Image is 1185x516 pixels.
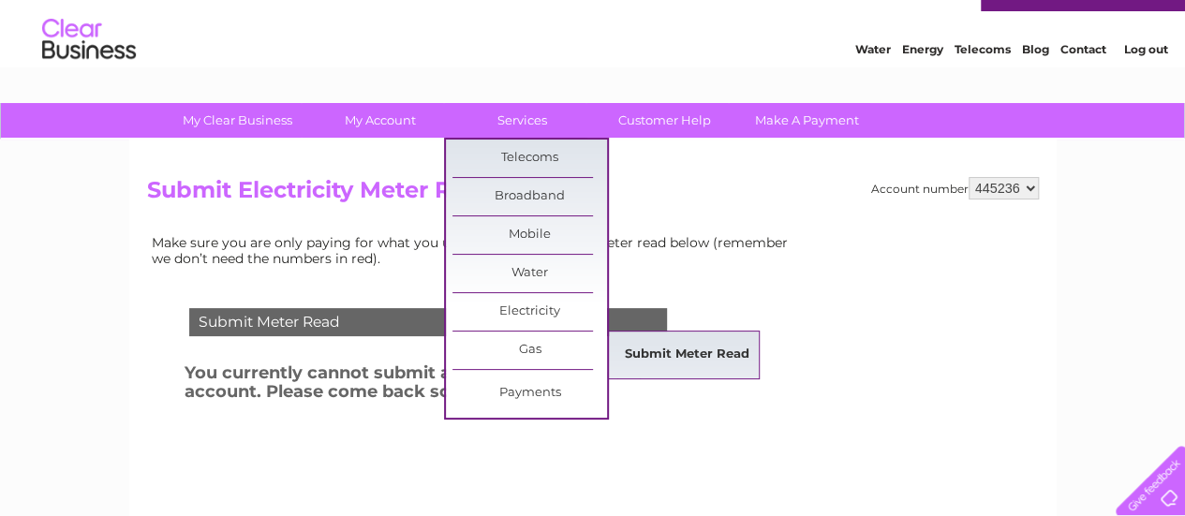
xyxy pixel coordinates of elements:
a: Water [452,255,607,292]
a: Make A Payment [730,103,884,138]
a: Services [445,103,600,138]
a: My Account [303,103,457,138]
a: My Clear Business [160,103,315,138]
a: Water [855,80,891,94]
a: Broadband [452,178,607,215]
a: Energy [902,80,943,94]
div: Clear Business is a trading name of Verastar Limited (registered in [GEOGRAPHIC_DATA] No. 3667643... [151,10,1036,91]
h2: Submit Electricity Meter Read [147,177,1039,213]
a: Telecoms [955,80,1011,94]
a: Electricity [452,293,607,331]
a: Customer Help [587,103,742,138]
h3: You currently cannot submit a meter reading on this account. Please come back soon! [185,360,717,411]
div: Account number [871,177,1039,199]
img: logo.png [41,49,137,106]
a: Mobile [452,216,607,254]
a: Contact [1060,80,1106,94]
a: Telecoms [452,140,607,177]
a: Log out [1123,80,1167,94]
a: Blog [1022,80,1049,94]
div: Submit Meter Read [189,308,667,336]
td: Make sure you are only paying for what you use. Simply enter your meter read below (remember we d... [147,230,803,270]
a: Submit Meter Read [610,336,764,374]
a: Payments [452,375,607,412]
a: Gas [452,332,607,369]
a: 0333 014 3131 [832,9,961,33]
